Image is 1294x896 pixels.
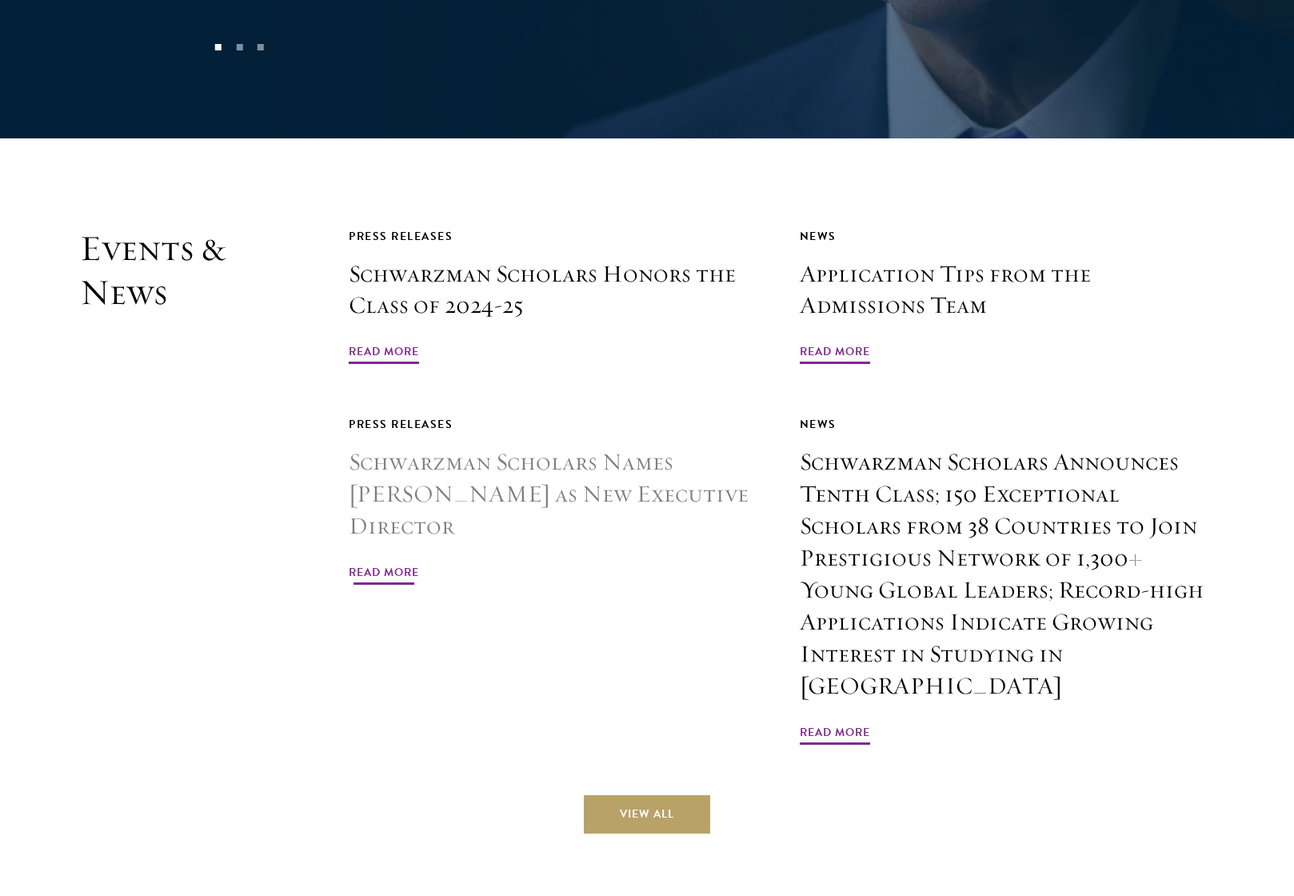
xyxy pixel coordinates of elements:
a: View All [584,795,710,834]
button: 1 of 3 [208,37,229,58]
h3: Application Tips from the Admissions Team [800,258,1214,322]
h3: Schwarzman Scholars Honors the Class of 2024-25 [349,258,763,322]
button: 2 of 3 [229,37,250,58]
span: Read More [800,342,870,366]
div: News [800,226,1214,246]
a: Press Releases Schwarzman Scholars Honors the Class of 2024-25 Read More [349,226,763,367]
a: News Application Tips from the Admissions Team Read More [800,226,1214,367]
h3: Schwarzman Scholars Announces Tenth Class; 150 Exceptional Scholars from 38 Countries to Join Pre... [800,446,1214,702]
div: Press Releases [349,226,763,246]
span: Read More [800,722,870,747]
a: News Schwarzman Scholars Announces Tenth Class; 150 Exceptional Scholars from 38 Countries to Joi... [800,414,1214,746]
span: Read More [349,562,419,587]
h2: Events & News [80,226,269,747]
span: Read More [349,342,419,366]
div: Press Releases [349,414,763,434]
div: News [800,414,1214,434]
h3: Schwarzman Scholars Names [PERSON_NAME] as New Executive Director [349,446,763,542]
button: 3 of 3 [250,37,271,58]
a: Press Releases Schwarzman Scholars Names [PERSON_NAME] as New Executive Director Read More [349,414,763,587]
